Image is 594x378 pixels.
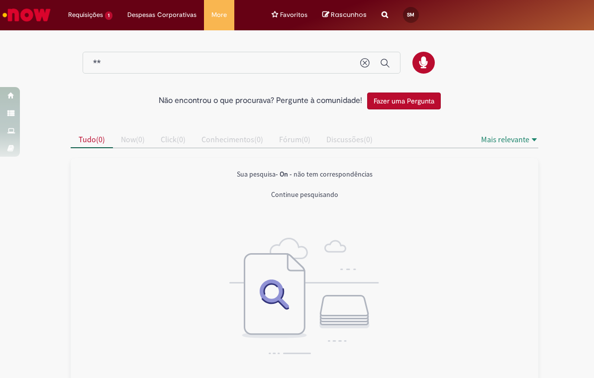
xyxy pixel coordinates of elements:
[407,11,414,18] span: SM
[322,10,367,19] a: No momento, sua lista de rascunhos tem 0 Itens
[68,10,103,20] span: Requisições
[105,11,112,20] span: 1
[1,5,52,25] img: ServiceNow
[331,10,367,19] span: Rascunhos
[280,10,307,20] span: Favoritos
[211,10,227,20] span: More
[127,10,197,20] span: Despesas Corporativas
[159,96,362,105] h2: Não encontrou o que procurava? Pergunte à comunidade!
[367,93,441,109] button: Fazer uma Pergunta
